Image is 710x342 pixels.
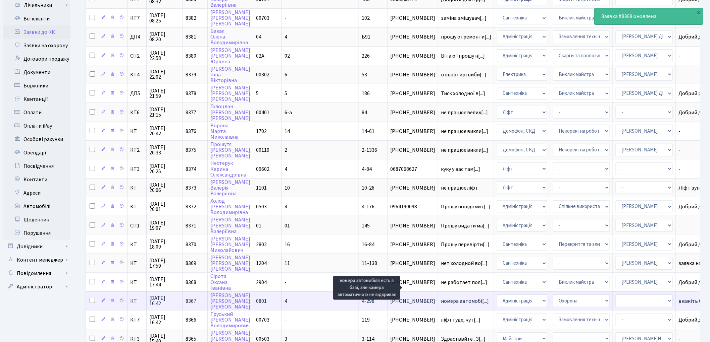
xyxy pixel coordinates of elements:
span: [PHONE_NUMBER] [390,15,435,21]
span: 16-84 [362,241,374,248]
span: 1702 [256,128,267,135]
span: нет холодной во[...] [441,260,488,267]
span: [PHONE_NUMBER] [390,110,435,115]
span: заміна змішувач[...] [441,14,487,22]
span: 8382 [186,14,196,22]
span: [DATE] 20:06 [149,182,180,193]
span: 226 [362,52,370,60]
strong: Заявка #8368 оновлена [601,13,657,20]
span: не працює велик[...] [441,109,488,116]
a: Боржники [3,79,70,92]
a: Адреси [3,186,70,200]
span: КТ [130,129,144,134]
span: [PHONE_NUMBER] [390,317,435,323]
span: 8377 [186,109,196,116]
span: 4 [285,297,287,305]
a: [PERSON_NAME][PERSON_NAME]Валеріївна [210,216,250,235]
span: 8379 [186,71,196,78]
span: [DATE] 20:42 [149,126,180,136]
span: 11-138 [362,260,377,267]
a: Довідники [3,240,70,253]
a: Порушення [3,226,70,240]
span: 14 [285,128,290,135]
span: 02А [256,52,264,60]
span: [DATE] 08:20 [149,31,180,42]
span: 8369 [186,260,196,267]
a: Квитанції [3,92,70,106]
span: - [285,279,287,286]
a: Щоденник [3,213,70,226]
span: 00302 [256,71,269,78]
span: 5 [256,90,259,97]
span: 4 [285,203,287,210]
span: 02 [285,52,290,60]
span: 102 [362,14,370,22]
span: 8367 [186,297,196,305]
span: КТ [130,185,144,191]
span: не работает пол[...] [441,279,487,286]
span: не працює викли[...] [441,128,488,135]
a: Адміністратор [3,280,70,293]
span: [DATE] 19:07 [149,220,180,231]
a: [PERSON_NAME]ВалеріяВалеріївна [210,179,250,197]
span: 0503 [256,203,267,210]
span: 119 [362,316,370,324]
a: Посвідчення [3,159,70,173]
span: ДП4 [130,34,144,40]
span: [PHONE_NUMBER] [390,261,435,266]
span: 8378 [186,90,196,97]
a: ВоронаМартаМиколаївна [210,122,239,141]
span: [PHONE_NUMBER] [390,34,435,40]
span: Вітаю ! прошу н[...] [441,52,485,60]
span: 10-26 [362,184,374,192]
a: Особові рахунки [3,133,70,146]
span: 8376 [186,128,196,135]
span: [PHONE_NUMBER] [390,336,435,342]
span: 4 [285,33,287,41]
span: Тиск холодної в[...] [441,90,485,97]
span: [PHONE_NUMBER] [390,91,435,96]
a: [PERSON_NAME][PERSON_NAME][PERSON_NAME] [210,9,250,27]
a: [PERSON_NAME][PERSON_NAME]Миколайович [210,235,250,254]
span: [PHONE_NUMBER] [390,147,435,153]
span: [DATE] 21:15 [149,107,180,118]
span: [DATE] 16:42 [149,295,180,306]
span: КТ [130,204,144,209]
span: 8380 [186,52,196,60]
div: × [696,9,702,16]
a: Заявки на охорону [3,39,70,52]
a: СіротаОксанаІванівна [210,273,231,292]
span: не працює викли[...] [441,146,488,154]
span: 16 [285,241,290,248]
span: 00703 [256,316,269,324]
span: 8375 [186,146,196,154]
span: КТ [130,280,144,285]
span: номера автомобі[...] [441,297,489,305]
span: 1204 [256,260,267,267]
span: 6 [285,71,287,78]
span: 8381 [186,33,196,41]
span: [PHONE_NUMBER] [390,185,435,191]
span: КТ7 [130,15,144,21]
span: 84 [362,109,367,116]
span: [DATE] 17:44 [149,277,180,287]
a: Голоцван[PERSON_NAME][PERSON_NAME] [210,103,250,122]
a: Документи [3,66,70,79]
span: 0801 [256,297,267,305]
span: Прошу перевірти[...] [441,241,490,248]
span: 8370 [186,241,196,248]
span: КТ2 [130,147,144,153]
span: Прошу видати ма[...] [441,222,490,229]
span: [DATE] 18:09 [149,239,180,250]
span: - [285,14,287,22]
span: ліфт гуде, чут[...] [441,316,480,324]
span: 8366 [186,316,196,324]
span: [DATE] 20:01 [149,201,180,212]
a: Повідомлення [3,267,70,280]
span: СП2 [130,53,144,59]
span: 2802 [256,241,267,248]
span: 2-1336 [362,146,377,154]
div: номера автомобіля есть в базі, але камера автоматично їх не відкриває [333,276,400,300]
a: [PERSON_NAME][PERSON_NAME][PERSON_NAME] [210,292,250,311]
span: [DATE] 20:25 [149,163,180,174]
